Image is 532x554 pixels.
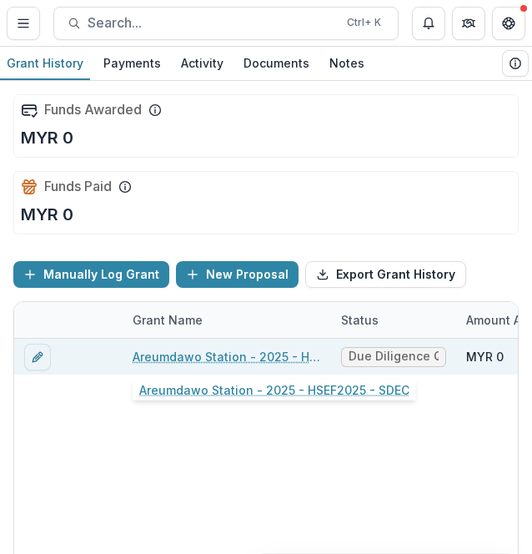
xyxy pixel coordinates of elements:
[53,7,399,40] button: Search...
[344,13,384,32] div: Ctrl + K
[88,15,337,31] span: Search...
[44,179,112,194] h2: Funds Paid
[44,102,142,118] h2: Funds Awarded
[133,348,321,365] a: Areumdawo Station - 2025 - HSEF2025 - SDEC
[21,202,73,227] p: MYR 0
[331,302,456,338] div: Status
[237,48,316,80] a: Documents
[323,51,371,75] div: Notes
[237,51,316,75] div: Documents
[331,311,389,329] div: Status
[123,311,213,329] div: Grant Name
[123,302,331,338] div: Grant Name
[13,261,169,288] button: Manually Log Grant
[305,261,466,288] button: Export Grant History
[21,125,73,150] p: MYR 0
[466,348,504,365] div: MYR 0
[176,261,299,288] button: New Proposal
[452,7,485,40] button: Partners
[97,51,168,75] div: Payments
[24,344,51,370] button: edit
[7,7,40,40] button: Toggle Menu
[502,50,529,77] button: View Grantee Details
[492,7,525,40] button: Get Help
[97,48,168,80] a: Payments
[174,48,230,80] a: Activity
[349,350,439,364] span: Due Diligence Questionnaire Requested
[412,7,445,40] button: Notifications
[323,48,371,80] a: Notes
[174,51,230,75] div: Activity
